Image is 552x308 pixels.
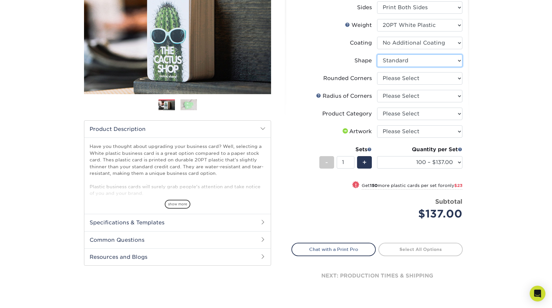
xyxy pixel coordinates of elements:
span: ! [355,182,357,189]
div: Product Category [322,110,372,118]
div: Quantity per Set [377,146,462,154]
span: only [445,183,462,188]
span: - [325,157,328,167]
div: Sets [319,146,372,154]
div: Coating [350,39,372,47]
a: Chat with a Print Pro [291,243,376,256]
div: next: production times & shipping [291,256,463,296]
div: Shape [354,57,372,65]
span: + [362,157,367,167]
div: Artwork [341,128,372,135]
img: Plastic Cards 01 [159,100,175,111]
div: Rounded Corners [323,74,372,82]
div: Sides [357,4,372,11]
div: $137.00 [382,206,462,222]
h2: Specifications & Templates [84,214,271,231]
div: Weight [345,21,372,29]
strong: Subtotal [435,198,462,205]
h2: Common Questions [84,231,271,248]
h2: Resources and Blogs [84,248,271,265]
strong: 150 [370,183,378,188]
div: Radius of Corners [316,92,372,100]
span: $23 [454,183,462,188]
small: Get more plastic cards per set for [362,183,462,190]
h2: Product Description [84,121,271,137]
img: Plastic Cards 02 [180,99,197,111]
a: Select All Options [378,243,463,256]
div: Open Intercom Messenger [530,286,545,301]
span: show more [165,200,190,209]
